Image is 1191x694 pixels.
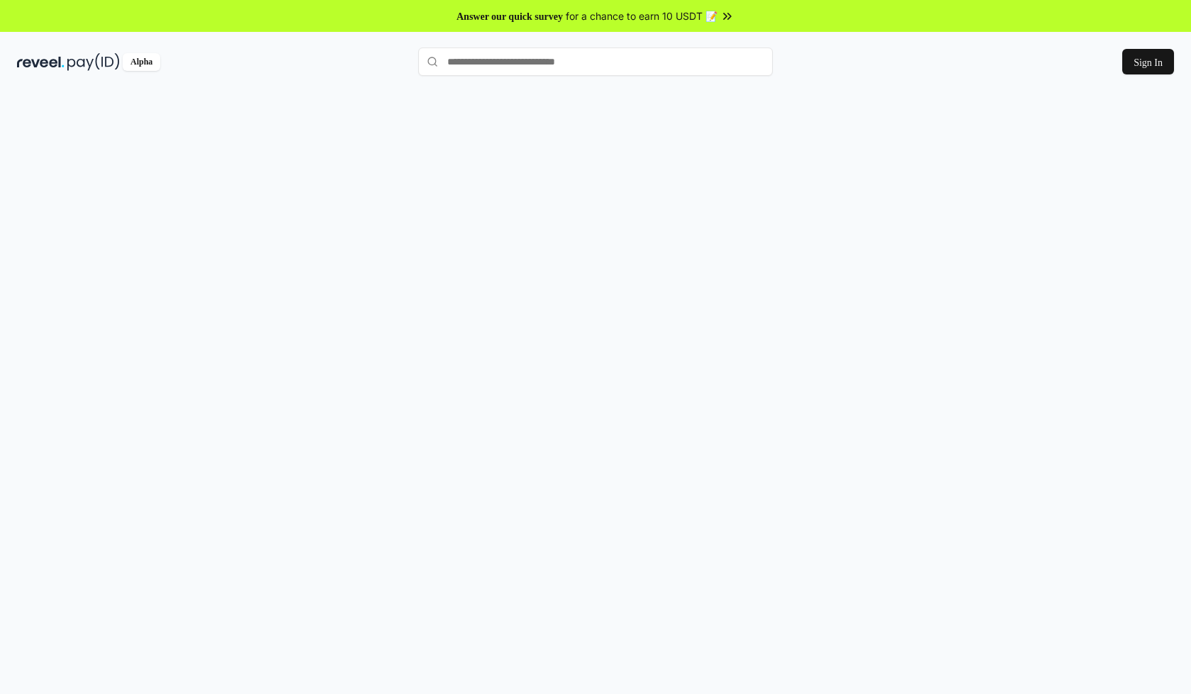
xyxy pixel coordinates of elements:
[447,9,572,23] span: Answer our quick survey
[123,53,162,71] div: Alpha
[575,9,727,23] span: for a chance to earn 10 USDT 📝
[1117,49,1174,74] button: Sign In
[17,53,65,71] img: reveel_dark
[67,53,120,71] img: pay_id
